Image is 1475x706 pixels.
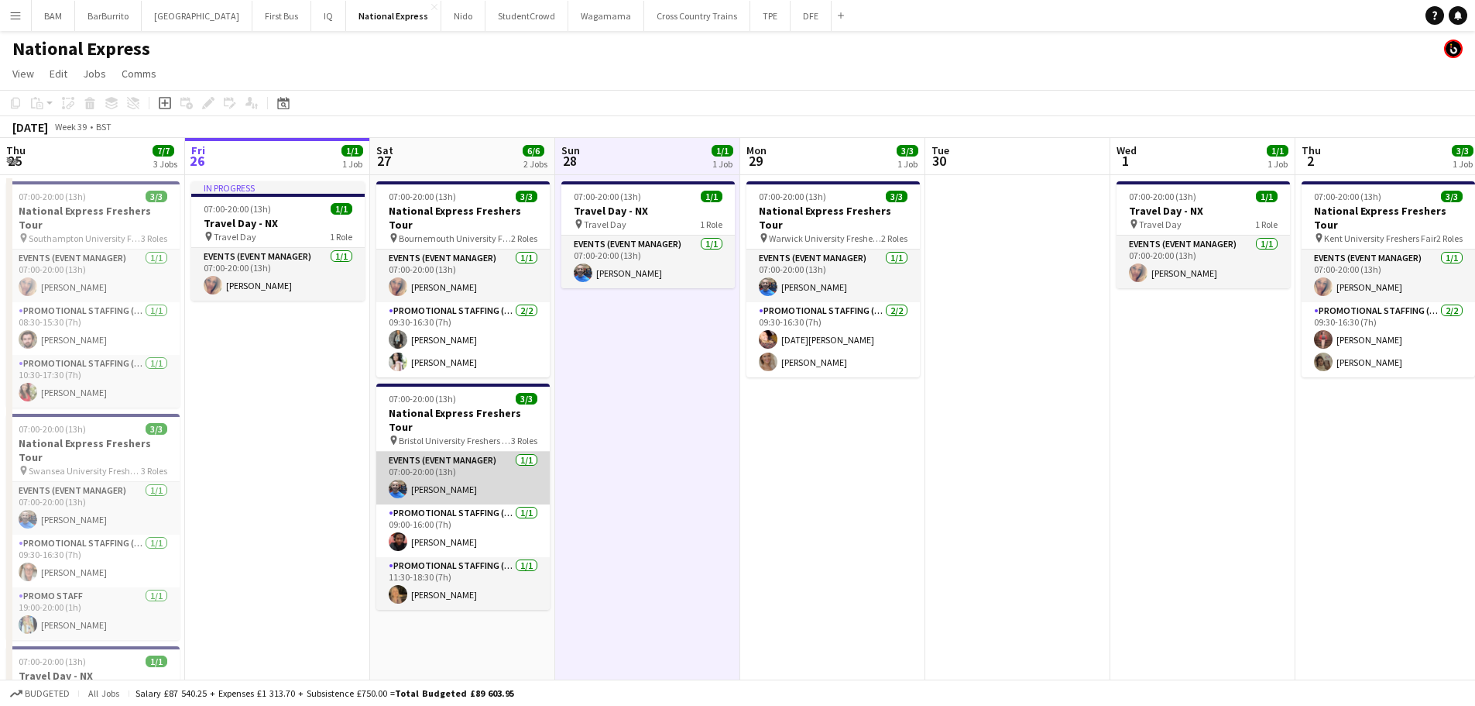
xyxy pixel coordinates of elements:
[1302,302,1475,377] app-card-role: Promotional Staffing (Brand Ambassadors)2/209:30-16:30 (7h)[PERSON_NAME][PERSON_NAME]
[1117,204,1290,218] h3: Travel Day - NX
[374,152,393,170] span: 27
[1256,191,1278,202] span: 1/1
[523,145,544,157] span: 6/6
[376,452,550,505] app-card-role: Events (Event Manager)1/107:00-20:00 (13h)[PERSON_NAME]
[399,435,511,446] span: Bristol University Freshers Fair
[701,191,722,202] span: 1/1
[644,1,750,31] button: Cross Country Trains
[1267,158,1288,170] div: 1 Job
[189,152,205,170] span: 26
[341,145,363,157] span: 1/1
[376,557,550,610] app-card-role: Promotional Staffing (Brand Ambassadors)1/111:30-18:30 (7h)[PERSON_NAME]
[376,384,550,610] app-job-card: 07:00-20:00 (13h)3/3National Express Freshers Tour Bristol University Freshers Fair3 RolesEvents ...
[516,191,537,202] span: 3/3
[6,250,180,302] app-card-role: Events (Event Manager)1/107:00-20:00 (13h)[PERSON_NAME]
[399,232,511,244] span: Bournemouth University Freshers Fair
[311,1,346,31] button: IQ
[376,181,550,377] app-job-card: 07:00-20:00 (13h)3/3National Express Freshers Tour Bournemouth University Freshers Fair2 RolesEve...
[122,67,156,81] span: Comms
[6,414,180,640] app-job-card: 07:00-20:00 (13h)3/3National Express Freshers Tour Swansea University Freshers Fair3 RolesEvents ...
[712,158,732,170] div: 1 Job
[330,231,352,243] span: 1 Role
[19,191,86,202] span: 07:00-20:00 (13h)
[1117,236,1290,288] app-card-role: Events (Event Manager)1/107:00-20:00 (13h)[PERSON_NAME]
[523,158,547,170] div: 2 Jobs
[146,191,167,202] span: 3/3
[6,181,180,408] app-job-card: 07:00-20:00 (13h)3/3National Express Freshers Tour Southampton University Freshers Fair3 RolesEve...
[1324,232,1436,244] span: Kent University Freshers Fair
[191,181,365,301] app-job-card: In progress07:00-20:00 (13h)1/1Travel Day - NX Travel Day1 RoleEvents (Event Manager)1/107:00-20:...
[1441,191,1463,202] span: 3/3
[376,302,550,377] app-card-role: Promotional Staffing (Brand Ambassadors)2/209:30-16:30 (7h)[PERSON_NAME][PERSON_NAME]
[191,248,365,301] app-card-role: Events (Event Manager)1/107:00-20:00 (13h)[PERSON_NAME]
[252,1,311,31] button: First Bus
[769,232,881,244] span: Warwick University Freshers Fair
[929,152,949,170] span: 30
[1453,158,1473,170] div: 1 Job
[376,143,393,157] span: Sat
[6,302,180,355] app-card-role: Promotional Staffing (Brand Ambassadors)1/108:30-15:30 (7h)[PERSON_NAME]
[141,465,167,477] span: 3 Roles
[146,423,167,435] span: 3/3
[881,232,907,244] span: 2 Roles
[791,1,832,31] button: DFE
[746,204,920,232] h3: National Express Freshers Tour
[561,181,735,288] div: 07:00-20:00 (13h)1/1Travel Day - NX Travel Day1 RoleEvents (Event Manager)1/107:00-20:00 (13h)[PE...
[342,158,362,170] div: 1 Job
[746,250,920,302] app-card-role: Events (Event Manager)1/107:00-20:00 (13h)[PERSON_NAME]
[568,1,644,31] button: Wagamama
[135,687,514,699] div: Salary £87 540.25 + Expenses £1 313.70 + Subsistence £750.00 =
[1314,191,1381,202] span: 07:00-20:00 (13h)
[8,685,72,702] button: Budgeted
[759,191,826,202] span: 07:00-20:00 (13h)
[376,250,550,302] app-card-role: Events (Event Manager)1/107:00-20:00 (13h)[PERSON_NAME]
[6,64,40,84] a: View
[6,587,180,640] app-card-role: Promo Staff1/119:00-20:00 (1h)[PERSON_NAME]
[1139,219,1182,230] span: Travel Day
[50,67,67,81] span: Edit
[191,216,365,230] h3: Travel Day - NX
[32,1,75,31] button: BAM
[561,236,735,288] app-card-role: Events (Event Manager)1/107:00-20:00 (13h)[PERSON_NAME]
[1117,181,1290,288] div: 07:00-20:00 (13h)1/1Travel Day - NX Travel Day1 RoleEvents (Event Manager)1/107:00-20:00 (13h)[PE...
[1302,181,1475,377] app-job-card: 07:00-20:00 (13h)3/3National Express Freshers Tour Kent University Freshers Fair2 RolesEvents (Ev...
[142,1,252,31] button: [GEOGRAPHIC_DATA]
[746,143,767,157] span: Mon
[750,1,791,31] button: TPE
[897,145,918,157] span: 3/3
[29,232,141,244] span: Southampton University Freshers Fair
[83,67,106,81] span: Jobs
[485,1,568,31] button: StudentCrowd
[712,145,733,157] span: 1/1
[6,482,180,535] app-card-role: Events (Event Manager)1/107:00-20:00 (13h)[PERSON_NAME]
[204,203,271,215] span: 07:00-20:00 (13h)
[331,203,352,215] span: 1/1
[516,393,537,405] span: 3/3
[584,219,626,230] span: Travel Day
[1255,219,1278,230] span: 1 Role
[6,204,180,232] h3: National Express Freshers Tour
[29,465,141,477] span: Swansea University Freshers Fair
[574,191,641,202] span: 07:00-20:00 (13h)
[744,152,767,170] span: 29
[746,181,920,377] app-job-card: 07:00-20:00 (13h)3/3National Express Freshers Tour Warwick University Freshers Fair2 RolesEvents ...
[559,152,580,170] span: 28
[897,158,918,170] div: 1 Job
[561,204,735,218] h3: Travel Day - NX
[153,145,174,157] span: 7/7
[51,121,90,133] span: Week 39
[141,232,167,244] span: 3 Roles
[146,656,167,667] span: 1/1
[6,535,180,587] app-card-role: Promotional Staffing (Brand Ambassadors)1/109:30-16:30 (7h)[PERSON_NAME]
[6,669,180,683] h3: Travel Day - NX
[12,119,48,135] div: [DATE]
[886,191,907,202] span: 3/3
[1302,204,1475,232] h3: National Express Freshers Tour
[389,191,456,202] span: 07:00-20:00 (13h)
